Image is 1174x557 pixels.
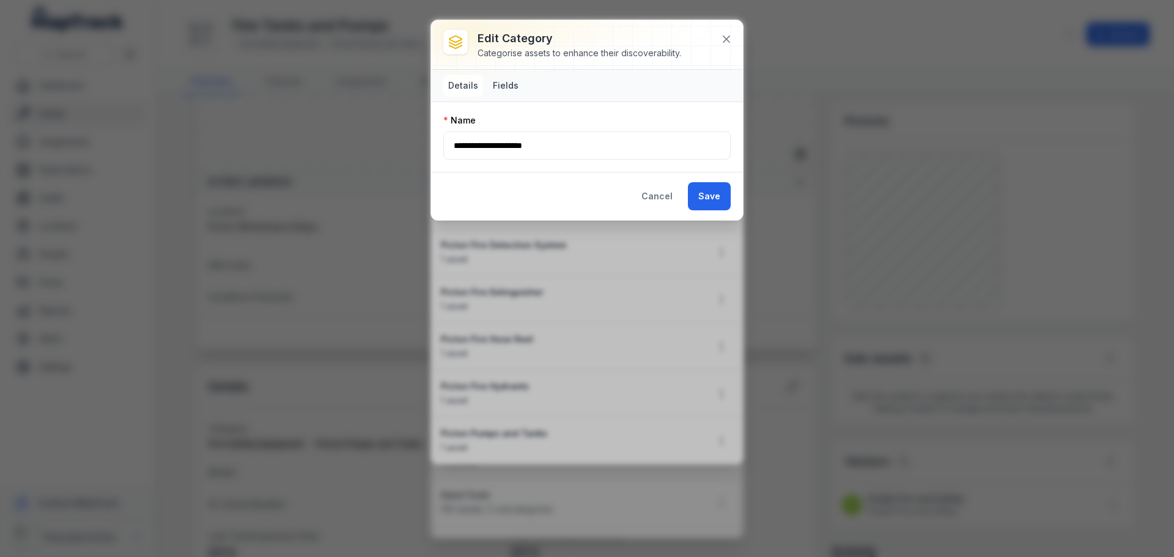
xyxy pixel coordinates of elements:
label: Name [443,114,476,127]
button: Cancel [631,182,683,210]
div: Categorise assets to enhance their discoverability. [478,47,681,59]
button: Details [443,75,483,97]
button: Fields [488,75,523,97]
h3: Edit category [478,30,681,47]
button: Save [688,182,731,210]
